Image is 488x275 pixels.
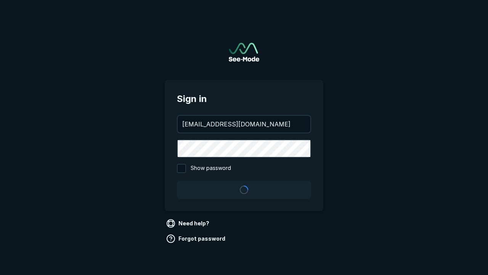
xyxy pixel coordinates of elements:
a: Need help? [165,217,212,230]
a: Go to sign in [229,43,259,61]
a: Forgot password [165,233,228,245]
input: your@email.com [178,116,310,133]
span: Show password [191,164,231,173]
img: See-Mode Logo [229,43,259,61]
span: Sign in [177,92,311,106]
